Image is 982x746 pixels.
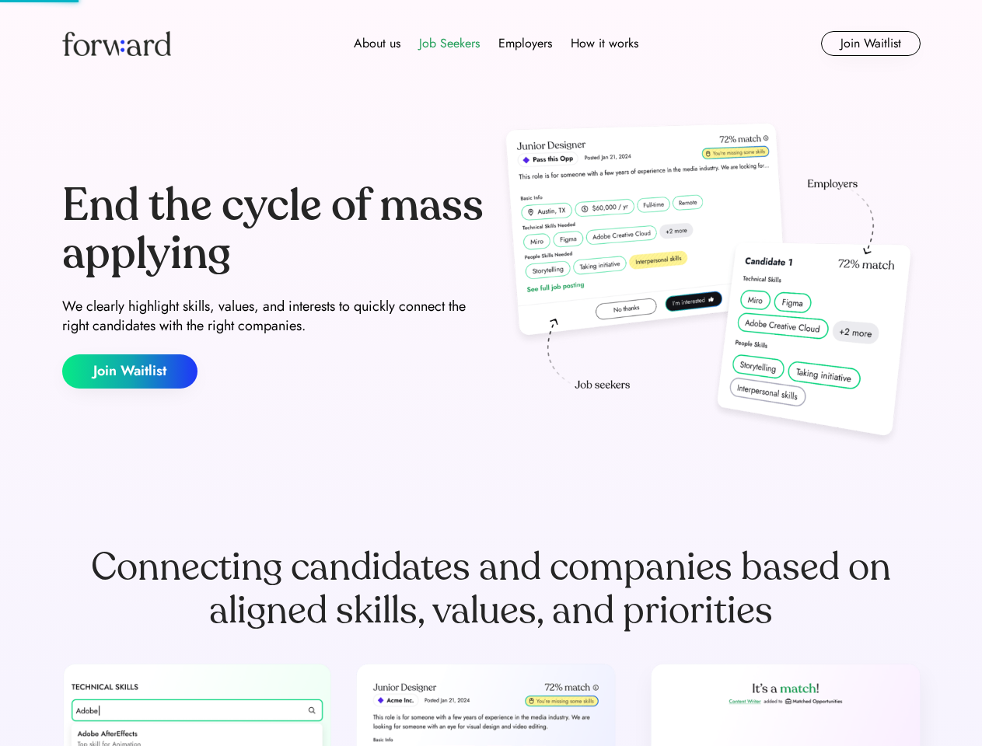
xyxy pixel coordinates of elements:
[571,34,638,53] div: How it works
[62,546,921,633] div: Connecting candidates and companies based on aligned skills, values, and priorities
[498,34,552,53] div: Employers
[354,34,400,53] div: About us
[62,31,171,56] img: Forward logo
[62,182,485,277] div: End the cycle of mass applying
[62,297,485,336] div: We clearly highlight skills, values, and interests to quickly connect the right candidates with t...
[821,31,921,56] button: Join Waitlist
[498,118,921,452] img: hero-image.png
[419,34,480,53] div: Job Seekers
[62,354,197,389] button: Join Waitlist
